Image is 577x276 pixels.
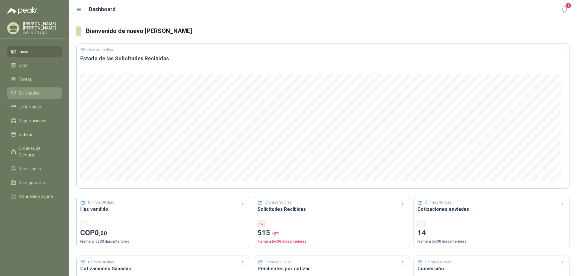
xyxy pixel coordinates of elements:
[19,48,28,55] span: Inicio
[258,227,406,239] p: 515
[559,4,570,15] button: 1
[86,26,570,36] h3: Bienvenido de nuevo [PERSON_NAME]
[80,239,246,244] p: Frente a los 30 días anteriores
[87,48,113,52] p: Últimos 30 días
[99,230,107,237] span: ,00
[265,200,292,205] p: Últimos 30 días
[19,62,28,69] span: Chat
[417,205,566,213] h3: Cotizaciones enviadas
[80,265,246,272] h3: Cotizaciones Ganadas
[23,31,62,35] p: INSUMOFI SAS
[95,229,107,237] span: 0
[88,200,114,205] p: Últimos 30 días
[19,76,32,83] span: Tareas
[7,46,62,57] a: Inicio
[19,193,53,200] span: Manuales y ayuda
[417,227,566,239] p: 14
[272,231,279,236] span: -2 %
[7,74,62,85] a: Tareas
[19,131,32,138] span: Cotizar
[23,22,62,30] p: [PERSON_NAME] [PERSON_NAME]
[417,265,566,272] h3: Conversión
[7,191,62,202] a: Manuales y ayuda
[80,205,246,213] h3: Has vendido
[19,90,39,96] span: Solicitudes
[19,145,56,158] span: Órdenes de Compra
[258,265,406,272] h3: Pendientes por cotizar
[7,101,62,113] a: Licitaciones
[7,129,62,140] a: Cotizar
[258,239,406,244] p: Frente a los 30 días anteriores
[19,104,41,110] span: Licitaciones
[89,5,116,14] h1: Dashboard
[425,259,451,265] p: Últimos 30 días
[7,60,62,71] a: Chat
[565,3,572,8] span: 1
[19,165,41,172] span: Remisiones
[417,220,425,227] div: -
[7,87,62,99] a: Solicitudes
[7,177,62,188] a: Configuración
[80,220,87,227] div: -
[80,55,566,62] h3: Estado de las Solicitudes Recibidas
[425,200,451,205] p: Últimos 30 días
[7,115,62,126] a: Negociaciones
[88,259,114,265] p: Últimos 30 días
[80,227,246,239] p: COP
[19,117,46,124] span: Negociaciones
[7,7,38,14] img: Logo peakr
[258,205,406,213] h3: Solicitudes Recibidas
[7,163,62,174] a: Remisiones
[265,259,292,265] p: Últimos 30 días
[19,179,45,186] span: Configuración
[7,143,62,161] a: Órdenes de Compra
[417,239,566,244] p: Frente a los 30 días anteriores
